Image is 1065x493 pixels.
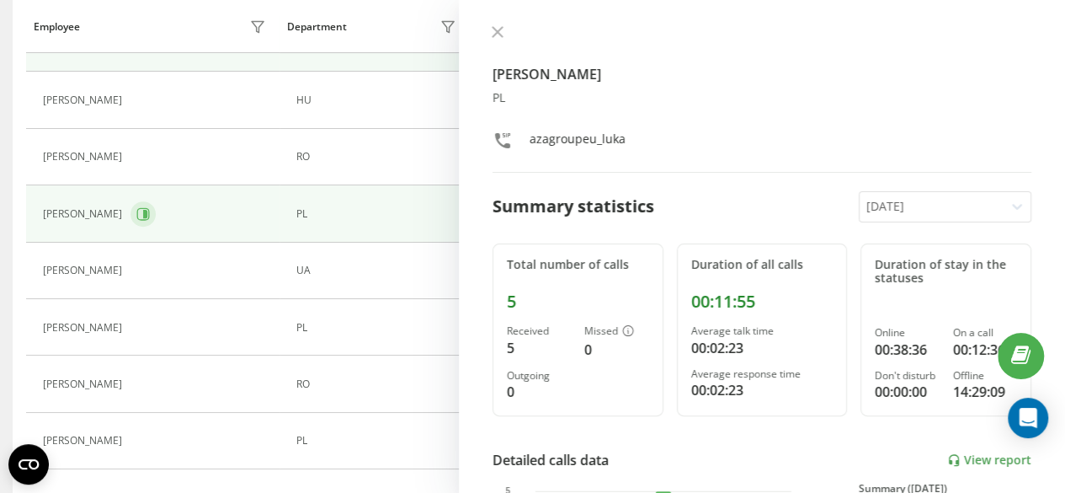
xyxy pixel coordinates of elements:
h4: [PERSON_NAME] [493,64,1031,84]
div: [PERSON_NAME] [43,378,126,390]
div: Received [507,325,571,337]
div: RO [296,151,461,163]
div: On a call [953,327,1017,339]
div: 0 [584,340,648,360]
div: RO [296,378,461,390]
div: PL [296,322,461,334]
div: 00:11:55 [691,292,833,312]
div: Missed [584,325,648,339]
div: Duration of all calls [691,258,833,272]
div: [PERSON_NAME] [43,208,126,220]
div: [PERSON_NAME] [43,94,126,106]
div: Total number of calls [507,258,649,272]
div: Online [875,327,939,339]
div: Detailed calls data [493,450,609,470]
div: Summary statistics [493,194,654,219]
div: 00:02:23 [691,338,833,358]
div: [PERSON_NAME] [43,435,126,447]
div: 5 [507,292,649,312]
div: 0 [507,382,571,402]
div: 00:38:36 [875,340,939,360]
div: 00:00:00 [875,382,939,402]
a: View report [947,453,1031,468]
div: Average talk time [691,325,833,337]
div: Offline [953,370,1017,382]
div: Department [287,21,347,33]
div: Open Intercom Messenger [1008,398,1048,438]
div: 5 [507,338,571,358]
div: Average response time [691,368,833,380]
div: [PERSON_NAME] [43,151,126,163]
div: Employee [34,21,80,33]
div: 00:12:36 [953,340,1017,360]
div: azagroupeu_luka [530,131,626,155]
div: 00:02:23 [691,380,833,400]
button: Open CMP widget [8,444,49,485]
div: Duration of stay in the statuses [875,258,1017,287]
div: PL [296,208,461,220]
div: Don't disturb [875,370,939,382]
div: [PERSON_NAME] [43,265,126,276]
div: 14:29:09 [953,382,1017,402]
div: [PERSON_NAME] [43,322,126,334]
div: PL [296,435,461,447]
div: PL [493,91,1031,105]
div: UA [296,265,461,276]
div: Outgoing [507,370,571,382]
div: HU [296,94,461,106]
